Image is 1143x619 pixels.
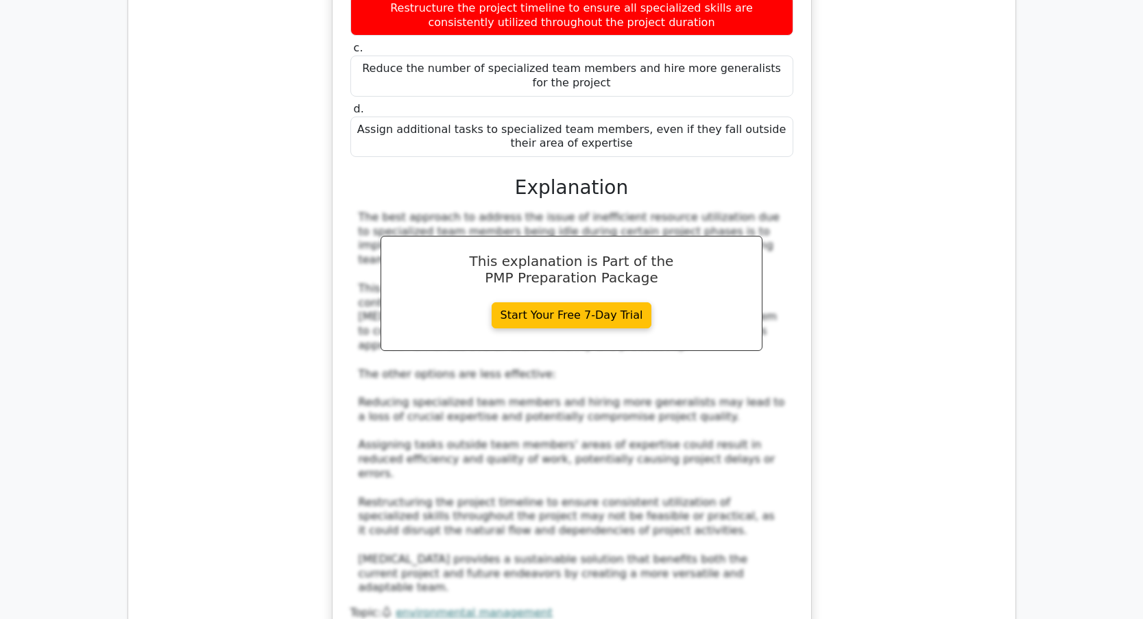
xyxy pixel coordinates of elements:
[396,606,552,619] a: environmental management
[350,117,793,158] div: Assign additional tasks to specialized team members, even if they fall outside their area of expe...
[354,41,363,54] span: c.
[354,102,364,115] span: d.
[492,302,652,328] a: Start Your Free 7-Day Trial
[359,176,785,199] h3: Explanation
[350,56,793,97] div: Reduce the number of specialized team members and hire more generalists for the project
[359,210,785,596] div: The best approach to address the issue of inefficient resource utilization due to specialized tea...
